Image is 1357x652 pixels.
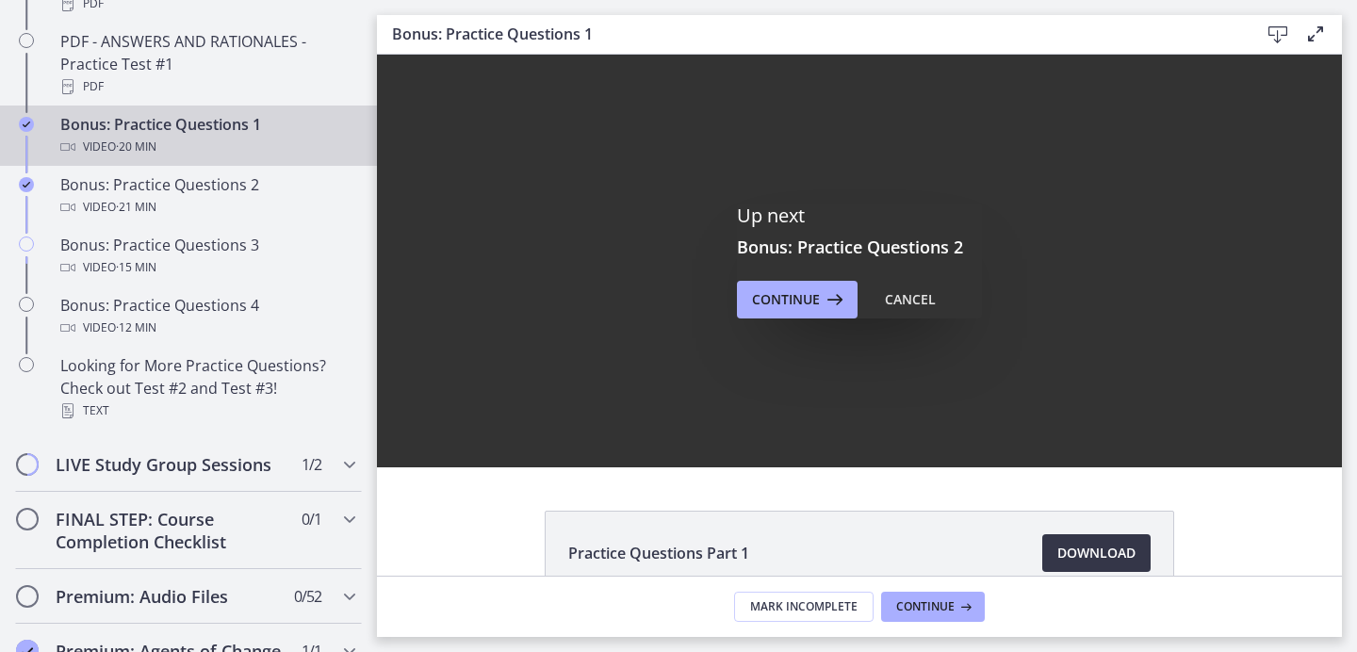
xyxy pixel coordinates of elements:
[60,256,354,279] div: Video
[568,542,749,564] span: Practice Questions Part 1
[60,30,354,98] div: PDF - ANSWERS AND RATIONALES - Practice Test #1
[392,23,1229,45] h3: Bonus: Practice Questions 1
[60,75,354,98] div: PDF
[60,234,354,279] div: Bonus: Practice Questions 3
[737,236,982,258] h3: Bonus: Practice Questions 2
[116,196,156,219] span: · 21 min
[896,599,955,614] span: Continue
[60,399,354,422] div: Text
[60,317,354,339] div: Video
[60,196,354,219] div: Video
[60,173,354,219] div: Bonus: Practice Questions 2
[19,177,34,192] i: Completed
[60,294,354,339] div: Bonus: Practice Questions 4
[1057,542,1136,564] span: Download
[56,508,286,553] h2: FINAL STEP: Course Completion Checklist
[56,453,286,476] h2: LIVE Study Group Sessions
[294,585,321,608] span: 0 / 52
[302,508,321,530] span: 0 / 1
[737,204,982,228] p: Up next
[302,453,321,476] span: 1 / 2
[870,281,951,318] button: Cancel
[1042,534,1151,572] a: Download
[116,317,156,339] span: · 12 min
[116,256,156,279] span: · 15 min
[750,599,858,614] span: Mark Incomplete
[737,281,858,318] button: Continue
[885,288,936,311] div: Cancel
[60,354,354,422] div: Looking for More Practice Questions? Check out Test #2 and Test #3!
[19,117,34,132] i: Completed
[881,592,985,622] button: Continue
[60,113,354,158] div: Bonus: Practice Questions 1
[752,288,820,311] span: Continue
[116,136,156,158] span: · 20 min
[56,585,286,608] h2: Premium: Audio Files
[60,136,354,158] div: Video
[734,592,874,622] button: Mark Incomplete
